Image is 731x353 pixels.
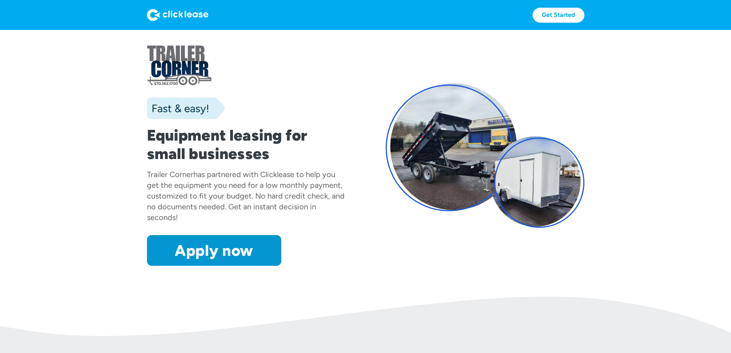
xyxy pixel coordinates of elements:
[533,8,584,23] a: Get Started
[147,126,346,163] h1: Equipment leasing for small businesses
[147,101,209,116] div: Fast & easy!
[147,9,208,21] img: Logo
[147,170,345,222] div: has partnered with Clicklease to help you get the equipment you need for a low monthly payment, c...
[147,235,281,266] a: Apply now
[147,170,193,179] div: Trailer Corner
